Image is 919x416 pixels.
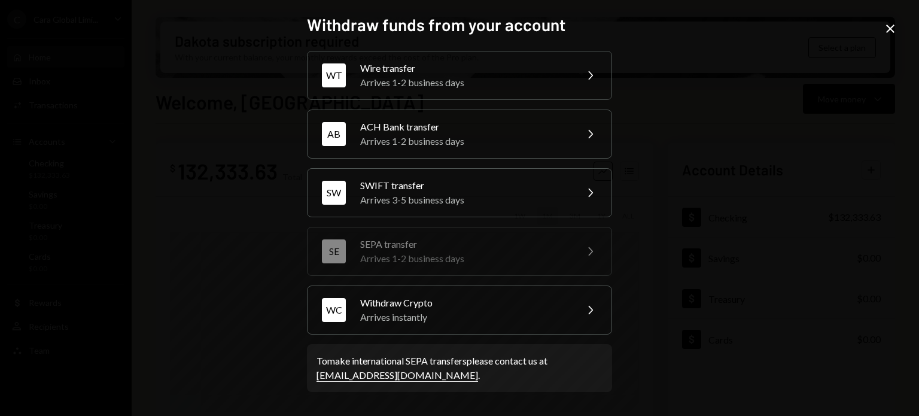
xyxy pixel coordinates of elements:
[307,286,612,335] button: WCWithdraw CryptoArrives instantly
[360,296,568,310] div: Withdraw Crypto
[360,61,568,75] div: Wire transfer
[360,120,568,134] div: ACH Bank transfer
[322,298,346,322] div: WC
[307,51,612,100] button: WTWire transferArrives 1-2 business days
[360,310,568,324] div: Arrives instantly
[317,369,478,382] a: [EMAIL_ADDRESS][DOMAIN_NAME]
[322,63,346,87] div: WT
[317,354,602,382] div: To make international SEPA transfers please contact us at .
[360,193,568,207] div: Arrives 3-5 business days
[307,227,612,276] button: SESEPA transferArrives 1-2 business days
[360,134,568,148] div: Arrives 1-2 business days
[360,178,568,193] div: SWIFT transfer
[322,122,346,146] div: AB
[360,75,568,90] div: Arrives 1-2 business days
[360,237,568,251] div: SEPA transfer
[307,13,612,37] h2: Withdraw funds from your account
[322,181,346,205] div: SW
[307,168,612,217] button: SWSWIFT transferArrives 3-5 business days
[307,110,612,159] button: ABACH Bank transferArrives 1-2 business days
[360,251,568,266] div: Arrives 1-2 business days
[322,239,346,263] div: SE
